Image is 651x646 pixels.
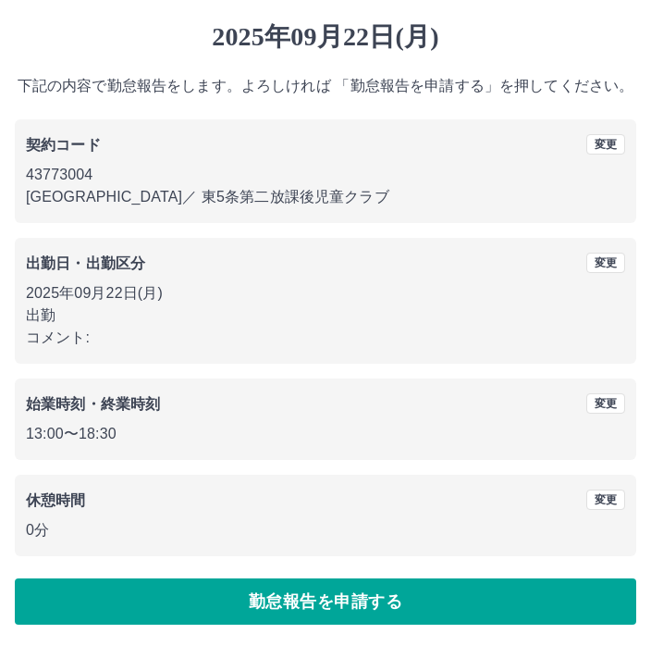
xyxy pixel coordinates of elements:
p: [GEOGRAPHIC_DATA] ／ 東5条第二放課後児童クラブ [26,186,625,208]
b: 始業時刻・終業時刻 [26,396,160,412]
p: 13:00 〜 18:30 [26,423,625,445]
p: コメント: [26,327,625,349]
p: 0分 [26,519,625,541]
p: 出勤 [26,304,625,327]
p: 2025年09月22日(月) [26,282,625,304]
p: 43773004 [26,164,625,186]
p: 下記の内容で勤怠報告をします。よろしければ 「勤怠報告を申請する」を押してください。 [15,75,636,97]
button: 変更 [586,393,625,414]
button: 変更 [586,253,625,273]
b: 出勤日・出勤区分 [26,255,145,271]
b: 契約コード [26,137,101,153]
b: 休憩時間 [26,492,86,508]
h1: 2025年09月22日(月) [15,21,636,53]
button: 変更 [586,490,625,510]
button: 変更 [586,134,625,155]
button: 勤怠報告を申請する [15,578,636,625]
